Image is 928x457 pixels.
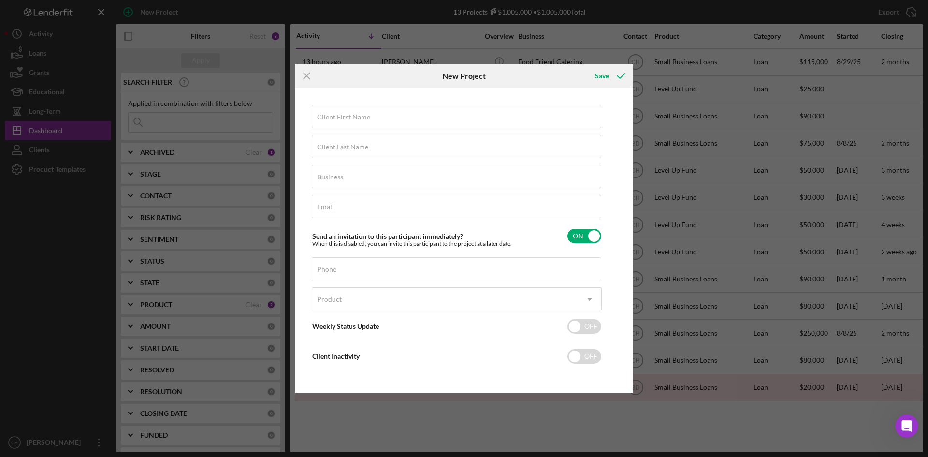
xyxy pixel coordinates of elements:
label: Email [317,203,334,211]
iframe: Intercom live chat [895,414,918,438]
label: Client First Name [317,113,370,121]
div: When this is disabled, you can invite this participant to the project at a later date. [312,240,512,247]
label: Weekly Status Update [312,322,379,330]
label: Phone [317,265,336,273]
div: Save [595,66,609,86]
button: Save [585,66,633,86]
label: Client Inactivity [312,352,360,360]
div: Product [317,295,342,303]
label: Send an invitation to this participant immediately? [312,232,463,240]
label: Client Last Name [317,143,368,151]
label: Business [317,173,343,181]
h6: New Project [442,72,486,80]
